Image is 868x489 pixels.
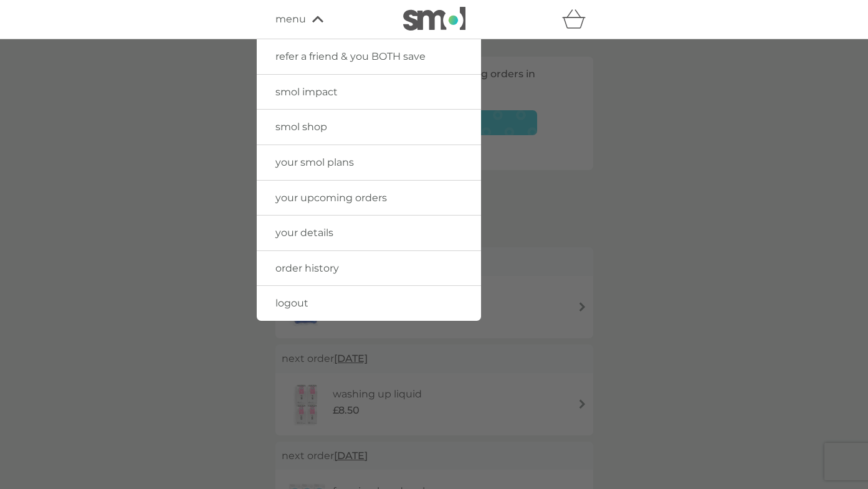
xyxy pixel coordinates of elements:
a: logout [257,286,481,321]
a: your smol plans [257,145,481,180]
a: order history [257,251,481,286]
span: your upcoming orders [275,192,387,204]
a: smol shop [257,110,481,145]
a: your upcoming orders [257,181,481,216]
span: refer a friend & you BOTH save [275,50,426,62]
span: your details [275,227,333,239]
a: smol impact [257,75,481,110]
span: order history [275,262,339,274]
span: menu [275,11,306,27]
a: your details [257,216,481,250]
a: refer a friend & you BOTH save [257,39,481,74]
span: smol impact [275,86,338,98]
span: smol shop [275,121,327,133]
span: your smol plans [275,156,354,168]
img: smol [403,7,465,31]
span: logout [275,297,308,309]
div: basket [562,7,593,32]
